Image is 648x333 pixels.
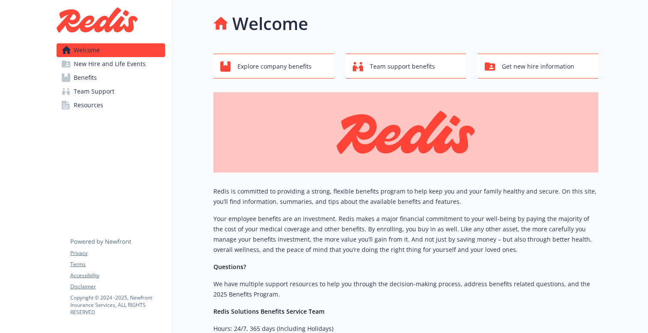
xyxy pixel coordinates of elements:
span: Benefits [74,71,97,85]
span: Welcome [74,43,100,57]
a: Benefits [57,71,165,85]
p: Copyright © 2024 - 2025 , Newfront Insurance Services, ALL RIGHTS RESERVED [70,294,165,316]
p: Redis is committed to providing a strong, flexible benefits program to help keep you and your fam... [213,186,598,207]
button: Team support benefits [346,54,466,79]
p: Your employee benefits are an investment. Redis makes a major financial commitment to your well-b... [213,214,598,255]
a: Terms [70,260,165,268]
span: Team Support [74,85,114,98]
a: Disclaimer [70,283,165,291]
a: New Hire and Life Events [57,57,165,71]
span: Explore company benefits [237,58,312,75]
a: Accessibility [70,272,165,279]
span: Resources [74,98,103,112]
strong: Questions? [213,263,246,271]
h1: Welcome [232,11,308,36]
a: Welcome [57,43,165,57]
span: New Hire and Life Events [74,57,146,71]
button: Explore company benefits [213,54,334,79]
img: overview page banner [213,92,598,173]
a: Resources [57,98,165,112]
strong: Redis Solutions Benefits Service Team [213,307,324,315]
span: Team support benefits [370,58,435,75]
a: Team Support [57,85,165,98]
p: We have multiple support resources to help you through the decision-making process, address benef... [213,279,598,300]
span: Get new hire information [502,58,574,75]
a: Privacy [70,249,165,257]
button: Get new hire information [478,54,598,79]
